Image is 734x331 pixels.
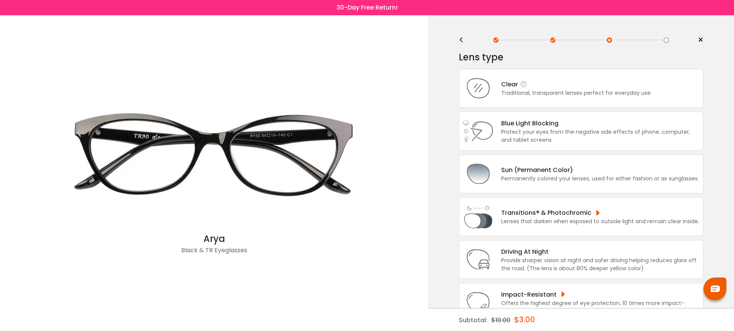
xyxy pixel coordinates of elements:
[520,81,528,88] i: Clear
[514,308,535,331] div: $3.00
[501,247,699,256] div: Driving At Night
[501,165,699,175] div: Sun (Permanent Color)
[463,159,494,189] img: Sun
[692,34,703,46] a: ×
[711,286,720,292] img: chat
[61,79,367,232] img: Black Arya - TR Eyeglasses
[61,246,367,261] div: Black & TR Eyeglasses
[501,175,699,183] div: Permanently colored your lenses, used for either fashion or as sunglasses.
[501,217,699,226] div: Lenses that darken when exposed to outside light and remain clear inside.
[459,50,703,65] div: Lens type
[501,89,652,97] div: Traditional, transparent lenses perfect for everyday use.
[698,34,703,46] span: ×
[501,80,652,89] div: Clear
[501,128,699,144] div: Protect your eyes from the negative side effects of phone, computer, and tablet screens.
[501,299,699,315] div: Offers the highest degree of eye protection, 10 times more impact-resistant than standard plastic...
[501,208,699,217] div: Transitions® & Photochromic
[501,118,699,128] div: Blue Light Blocking
[61,232,367,246] div: Arya
[501,256,699,273] div: Provide sharper vision at night and safer driving helping reduces glare off the road. (The lens i...
[463,201,494,232] img: Light Adjusting
[459,37,470,43] div: <
[501,290,699,299] div: Impact-Resistant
